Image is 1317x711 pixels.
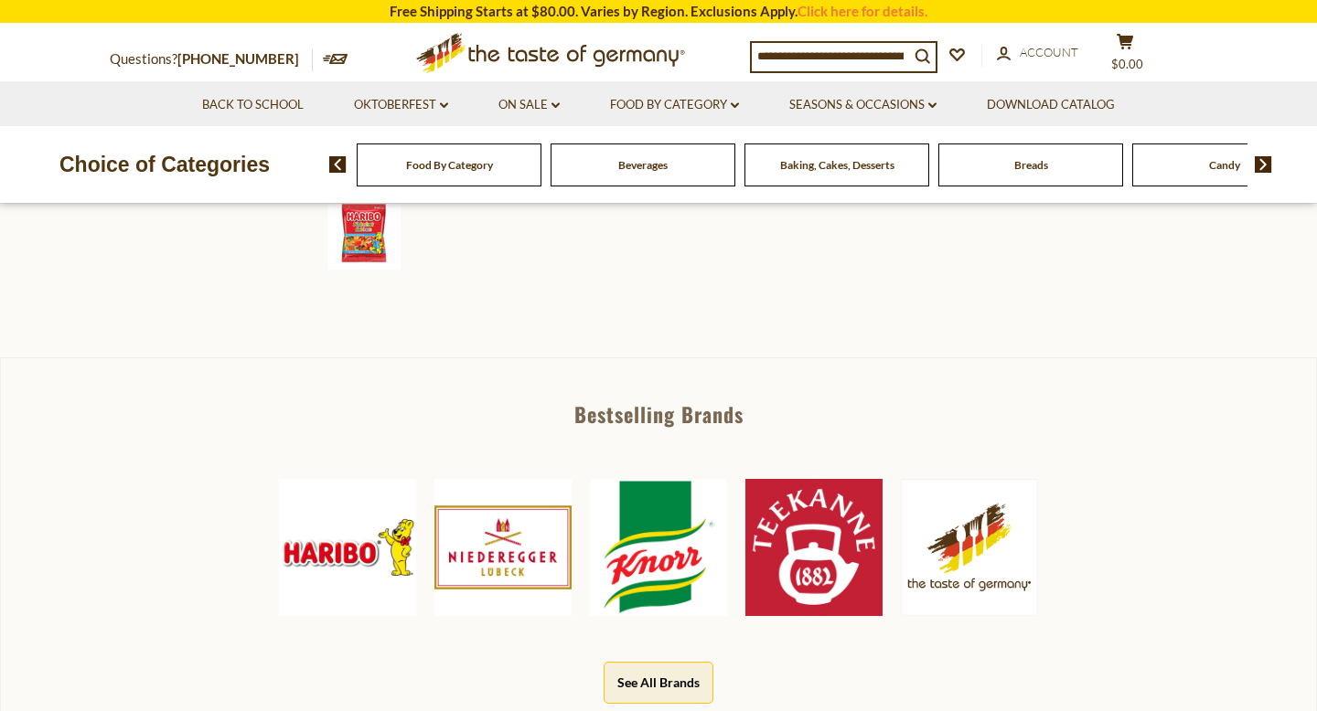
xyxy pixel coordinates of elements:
a: Seasons & Occasions [789,95,937,115]
a: Food By Category [610,95,739,115]
div: Bestselling Brands [1,404,1316,424]
span: Account [1020,45,1078,59]
p: Questions? [110,48,313,71]
button: $0.00 [1097,33,1152,79]
a: Back to School [202,95,304,115]
img: next arrow [1255,156,1272,173]
a: Baking, Cakes, Desserts [780,158,894,172]
a: Breads [1014,158,1048,172]
a: Account [997,43,1078,63]
img: The Taste of Germany [901,479,1038,615]
a: Download Catalog [987,95,1115,115]
img: Haribo [279,479,416,616]
a: Candy [1209,158,1240,172]
img: Niederegger [434,479,572,616]
a: Beverages [618,158,668,172]
a: [PHONE_NUMBER] [177,50,299,67]
img: Knorr [590,479,727,616]
img: previous arrow [329,156,347,173]
a: Oktoberfest [354,95,448,115]
span: $0.00 [1111,57,1143,71]
button: See All Brands [604,662,713,703]
img: Teekanne [745,479,883,616]
a: On Sale [498,95,560,115]
a: Click here for details. [798,3,927,19]
a: Food By Category [406,158,493,172]
img: Haribo Alphabets Gummies in Bag [327,196,401,270]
